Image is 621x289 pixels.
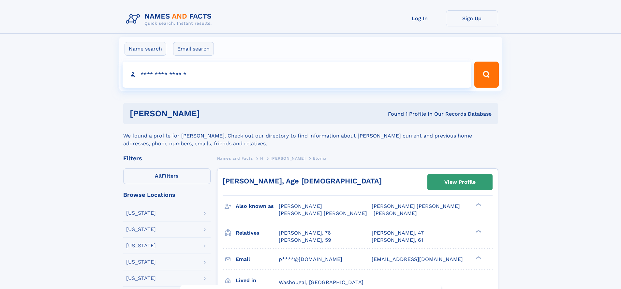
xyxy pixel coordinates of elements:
a: [PERSON_NAME], Age [DEMOGRAPHIC_DATA] [223,177,382,185]
a: [PERSON_NAME], 76 [279,229,331,237]
div: ❯ [474,255,482,260]
a: Sign Up [446,10,498,26]
div: Browse Locations [123,192,211,198]
a: [PERSON_NAME], 59 [279,237,331,244]
span: [EMAIL_ADDRESS][DOMAIN_NAME] [372,256,463,262]
span: Washougal, [GEOGRAPHIC_DATA] [279,279,363,285]
label: Name search [125,42,166,56]
span: [PERSON_NAME] [271,156,305,161]
span: [PERSON_NAME] [374,210,417,216]
div: ❯ [474,203,482,207]
span: [PERSON_NAME] [PERSON_NAME] [372,203,460,209]
a: [PERSON_NAME], 47 [372,229,424,237]
a: Log In [394,10,446,26]
label: Filters [123,168,211,184]
input: search input [123,62,472,88]
div: Filters [123,155,211,161]
div: View Profile [444,175,476,190]
a: [PERSON_NAME], 61 [372,237,423,244]
div: [US_STATE] [126,276,156,281]
a: [PERSON_NAME] [271,154,305,162]
div: [US_STATE] [126,243,156,248]
button: Search Button [474,62,498,88]
img: Logo Names and Facts [123,10,217,28]
h1: [PERSON_NAME] [130,109,294,118]
a: Names and Facts [217,154,253,162]
h3: Email [236,254,279,265]
div: ❯ [474,229,482,233]
span: H [260,156,263,161]
span: [PERSON_NAME] [279,203,322,209]
h3: Relatives [236,227,279,238]
div: [US_STATE] [126,259,156,265]
h3: Lived in [236,275,279,286]
a: View Profile [428,174,492,190]
div: We found a profile for [PERSON_NAME]. Check out our directory to find information about [PERSON_N... [123,124,498,148]
label: Email search [173,42,214,56]
div: Found 1 Profile In Our Records Database [294,110,492,118]
span: Elorha [313,156,327,161]
a: H [260,154,263,162]
h3: Also known as [236,201,279,212]
div: [US_STATE] [126,210,156,216]
div: [US_STATE] [126,227,156,232]
span: All [155,173,162,179]
span: [PERSON_NAME] [PERSON_NAME] [279,210,367,216]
